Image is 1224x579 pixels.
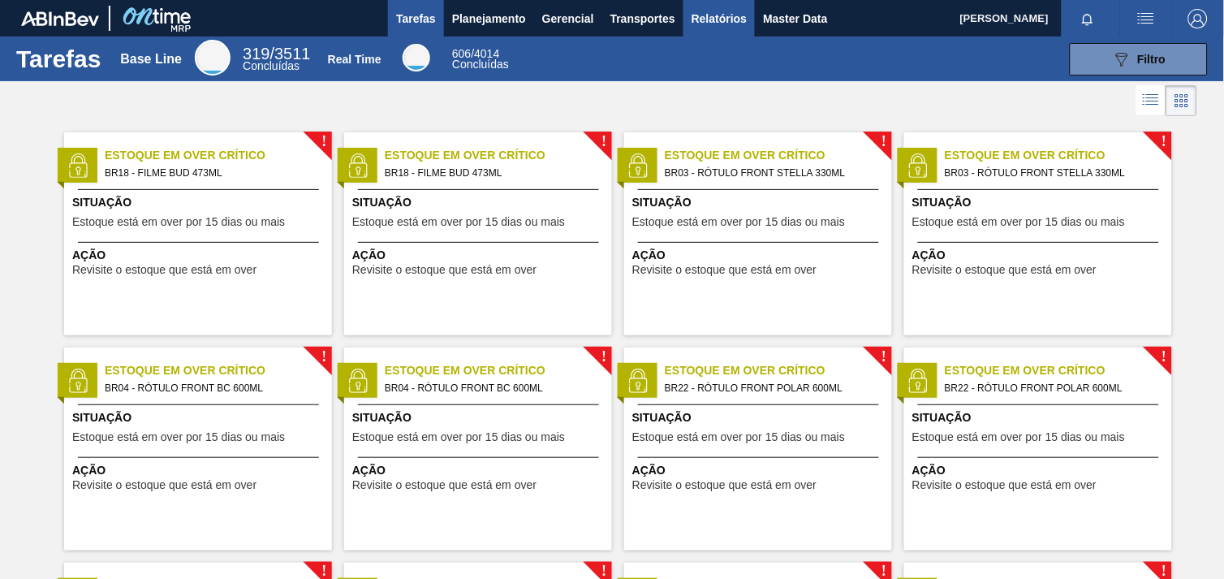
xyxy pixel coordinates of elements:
[16,50,101,68] h1: Tarefas
[72,431,285,443] span: Estoque está em over por 15 dias ou mais
[385,379,599,397] span: BR04 - RÓTULO FRONT BC 600ML
[1162,566,1166,578] span: !
[385,164,599,182] span: BR18 - FILME BUD 473ML
[120,52,182,67] div: Base Line
[105,164,319,182] span: BR18 - FILME BUD 473ML
[105,379,319,397] span: BR04 - RÓTULO FRONT BC 600ML
[665,164,879,182] span: BR03 - RÓTULO FRONT STELLA 330ML
[105,362,332,379] span: Estoque em Over Crítico
[385,147,612,164] span: Estoque em Over Crítico
[763,9,827,28] span: Master Data
[692,9,747,28] span: Relatórios
[1070,43,1208,76] button: Filtro
[321,566,326,578] span: !
[632,409,888,426] span: Situação
[632,462,888,479] span: Ação
[601,136,606,148] span: !
[452,47,499,60] span: / 4014
[352,194,608,211] span: Situação
[195,40,231,76] div: Base Line
[912,194,1168,211] span: Situação
[632,247,888,264] span: Ação
[665,379,879,397] span: BR22 - RÓTULO FRONT POLAR 600ML
[352,462,608,479] span: Ação
[632,216,845,228] span: Estoque está em over por 15 dias ou mais
[21,11,99,26] img: TNhmsLtSVTkK8tSr43FrP2fwEKptu5GPRR3wAAAABJRU5ErkJggg==
[72,194,328,211] span: Situação
[385,362,612,379] span: Estoque em Over Crítico
[945,379,1159,397] span: BR22 - RÓTULO FRONT POLAR 600ML
[321,351,326,363] span: !
[542,9,594,28] span: Gerencial
[72,264,256,276] span: Revisite o estoque que está em over
[352,409,608,426] span: Situação
[1166,85,1197,116] div: Visão em Cards
[945,164,1159,182] span: BR03 - RÓTULO FRONT STELLA 330ML
[452,58,509,71] span: Concluídas
[328,53,381,66] div: Real Time
[243,47,310,71] div: Base Line
[601,566,606,578] span: !
[1062,7,1114,30] button: Notificações
[452,49,509,70] div: Real Time
[352,431,565,443] span: Estoque está em over por 15 dias ou mais
[243,45,310,63] span: / 3511
[1136,85,1166,116] div: Visão em Lista
[906,369,930,393] img: status
[626,369,650,393] img: status
[72,462,328,479] span: Ação
[72,247,328,264] span: Ação
[66,153,90,178] img: status
[945,362,1172,379] span: Estoque em Over Crítico
[403,44,430,71] div: Real Time
[912,216,1125,228] span: Estoque está em over por 15 dias ou mais
[72,479,256,491] span: Revisite o estoque que está em over
[346,153,370,178] img: status
[912,431,1125,443] span: Estoque está em over por 15 dias ou mais
[1162,136,1166,148] span: !
[632,479,817,491] span: Revisite o estoque que está em over
[352,216,565,228] span: Estoque está em over por 15 dias ou mais
[72,409,328,426] span: Situação
[626,153,650,178] img: status
[105,147,332,164] span: Estoque em Over Crítico
[912,479,1097,491] span: Revisite o estoque que está em over
[912,462,1168,479] span: Ação
[610,9,675,28] span: Transportes
[243,45,269,63] span: 319
[912,247,1168,264] span: Ação
[665,147,892,164] span: Estoque em Over Crítico
[881,566,886,578] span: !
[1188,9,1208,28] img: Logout
[601,351,606,363] span: !
[632,431,845,443] span: Estoque está em over por 15 dias ou mais
[452,9,526,28] span: Planejamento
[632,194,888,211] span: Situação
[665,362,892,379] span: Estoque em Over Crítico
[1136,9,1156,28] img: userActions
[912,264,1097,276] span: Revisite o estoque que está em over
[881,136,886,148] span: !
[945,147,1172,164] span: Estoque em Over Crítico
[396,9,436,28] span: Tarefas
[912,409,1168,426] span: Situação
[452,47,471,60] span: 606
[1162,351,1166,363] span: !
[1138,53,1166,66] span: Filtro
[352,247,608,264] span: Ação
[243,59,300,72] span: Concluídas
[906,153,930,178] img: status
[881,351,886,363] span: !
[321,136,326,148] span: !
[72,216,285,228] span: Estoque está em over por 15 dias ou mais
[352,264,537,276] span: Revisite o estoque que está em over
[632,264,817,276] span: Revisite o estoque que está em over
[346,369,370,393] img: status
[66,369,90,393] img: status
[352,479,537,491] span: Revisite o estoque que está em over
